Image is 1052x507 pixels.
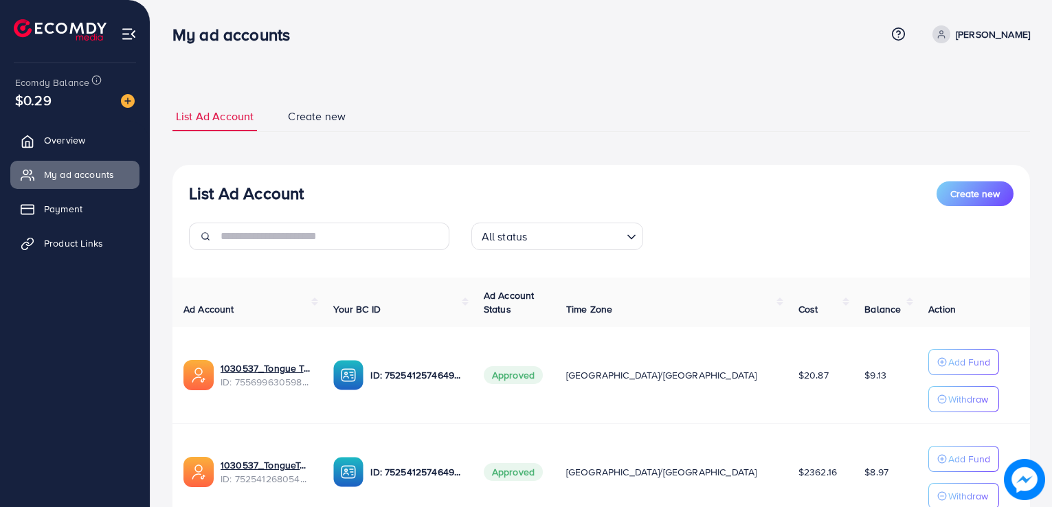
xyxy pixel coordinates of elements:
[479,227,530,247] span: All status
[121,94,135,108] img: image
[14,19,107,41] img: logo
[484,366,543,384] span: Approved
[864,465,888,479] span: $8.97
[566,302,612,316] span: Time Zone
[333,360,363,390] img: ic-ba-acc.ded83a64.svg
[864,302,901,316] span: Balance
[176,109,254,124] span: List Ad Account
[189,183,304,203] h3: List Ad Account
[948,488,988,504] p: Withdraw
[956,26,1030,43] p: [PERSON_NAME]
[531,224,620,247] input: Search for option
[44,236,103,250] span: Product Links
[798,465,837,479] span: $2362.16
[928,386,999,412] button: Withdraw
[221,361,311,390] div: <span class='underline'>1030537_Tongue Tang 2_1759500341834</span></br>7556996305986355216
[44,133,85,147] span: Overview
[183,302,234,316] span: Ad Account
[471,223,643,250] div: Search for option
[948,354,990,370] p: Add Fund
[1004,459,1045,500] img: image
[121,26,137,42] img: menu
[566,465,757,479] span: [GEOGRAPHIC_DATA]/[GEOGRAPHIC_DATA]
[44,202,82,216] span: Payment
[950,187,1000,201] span: Create new
[10,195,139,223] a: Payment
[10,126,139,154] a: Overview
[183,457,214,487] img: ic-ads-acc.e4c84228.svg
[484,289,535,316] span: Ad Account Status
[798,368,829,382] span: $20.87
[221,472,311,486] span: ID: 7525412680544141329
[928,349,999,375] button: Add Fund
[948,451,990,467] p: Add Fund
[937,181,1014,206] button: Create new
[288,109,346,124] span: Create new
[798,302,818,316] span: Cost
[221,458,311,472] a: 1030537_TongueTang_1752146687547
[928,446,999,472] button: Add Fund
[333,302,381,316] span: Your BC ID
[221,375,311,389] span: ID: 7556996305986355216
[370,367,461,383] p: ID: 7525412574649745409
[566,368,757,382] span: [GEOGRAPHIC_DATA]/[GEOGRAPHIC_DATA]
[927,25,1030,43] a: [PERSON_NAME]
[221,458,311,486] div: <span class='underline'>1030537_TongueTang_1752146687547</span></br>7525412680544141329
[44,168,114,181] span: My ad accounts
[864,368,886,382] span: $9.13
[10,229,139,257] a: Product Links
[928,302,956,316] span: Action
[948,391,988,407] p: Withdraw
[10,161,139,188] a: My ad accounts
[15,76,89,89] span: Ecomdy Balance
[333,457,363,487] img: ic-ba-acc.ded83a64.svg
[15,90,52,110] span: $0.29
[183,360,214,390] img: ic-ads-acc.e4c84228.svg
[484,463,543,481] span: Approved
[172,25,301,45] h3: My ad accounts
[221,361,311,375] a: 1030537_Tongue Tang 2_1759500341834
[370,464,461,480] p: ID: 7525412574649745409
